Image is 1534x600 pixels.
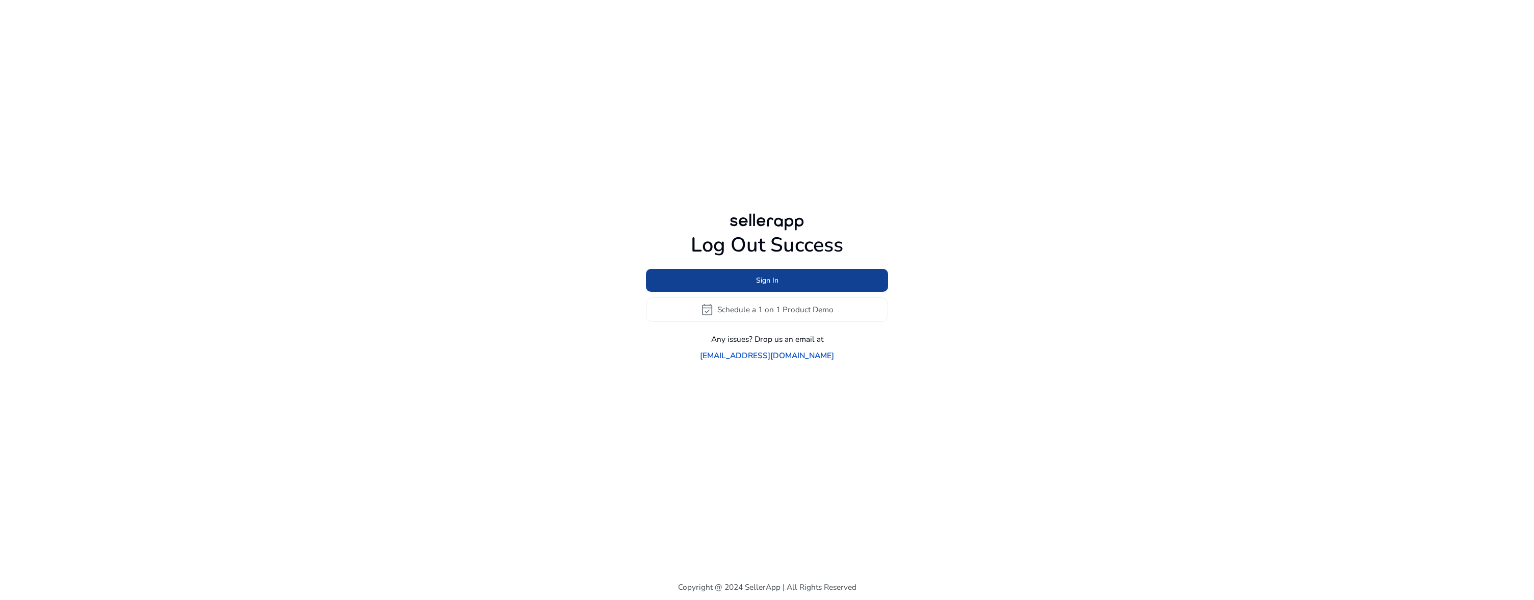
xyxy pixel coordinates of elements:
[646,269,888,292] button: Sign In
[711,333,823,345] p: Any issues? Drop us an email at
[700,303,714,316] span: event_available
[646,233,888,258] h1: Log Out Success
[700,349,834,361] a: [EMAIL_ADDRESS][DOMAIN_NAME]
[646,297,888,322] button: event_availableSchedule a 1 on 1 Product Demo
[756,275,778,286] span: Sign In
